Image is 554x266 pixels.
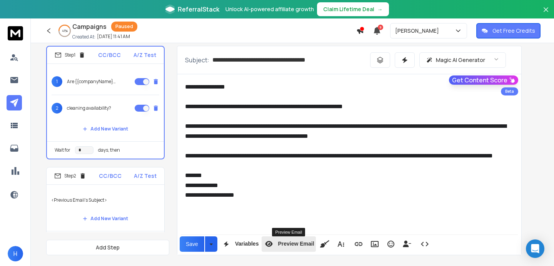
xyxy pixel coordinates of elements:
[501,87,518,95] div: Beta
[8,246,23,261] button: H
[55,52,85,59] div: Step 1
[55,147,70,153] p: Wait for
[219,236,260,252] button: Variables
[51,189,160,211] p: <Previous Email's Subject>
[541,5,551,23] button: Close banner
[134,172,157,180] p: A/Z Test
[417,236,432,252] button: Code View
[225,5,314,13] p: Unlock AI-powered affiliate growth
[317,236,332,252] button: Clean HTML
[133,51,156,59] p: A/Z Test
[77,211,134,226] button: Add New Variant
[72,22,107,31] h1: Campaigns
[52,103,62,114] span: 2
[276,241,315,247] span: Preview Email
[98,51,121,59] p: CC/BCC
[46,240,169,255] button: Add Step
[52,76,62,87] span: 1
[476,23,541,38] button: Get Free Credits
[272,228,305,236] div: Preview Email
[436,56,485,64] p: Magic AI Generator
[377,5,383,13] span: →
[419,52,506,68] button: Magic AI Generator
[492,27,535,35] p: Get Free Credits
[185,55,209,65] p: Subject:
[54,172,86,179] div: Step 2
[77,121,134,137] button: Add New Variant
[99,172,122,180] p: CC/BCC
[62,28,68,33] p: 41 %
[367,236,382,252] button: Insert Image (⌘P)
[97,33,130,40] p: [DATE] 11:41 AM
[72,34,95,40] p: Created At:
[400,236,414,252] button: Insert Unsubscribe Link
[334,236,348,252] button: More Text
[178,5,219,14] span: ReferralStack
[526,239,544,258] div: Open Intercom Messenger
[67,79,116,85] p: Are {{companyName}} taking on more jobs?
[46,46,165,159] li: Step1CC/BCCA/Z Test1Are {{companyName}} taking on more jobs?2cleaning availability?Add New Varian...
[180,236,204,252] button: Save
[67,105,111,111] p: cleaning availability?
[378,25,383,30] span: 9
[449,75,518,85] button: Get Content Score
[395,27,442,35] p: [PERSON_NAME]
[384,236,398,252] button: Emoticons
[46,167,165,249] li: Step2CC/BCCA/Z Test<Previous Email's Subject>Add New VariantWait fordays, then
[317,2,389,16] button: Claim Lifetime Deal→
[98,147,120,153] p: days, then
[234,241,260,247] span: Variables
[262,236,315,252] button: Preview Email
[111,22,137,32] div: Paused
[351,236,366,252] button: Insert Link (⌘K)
